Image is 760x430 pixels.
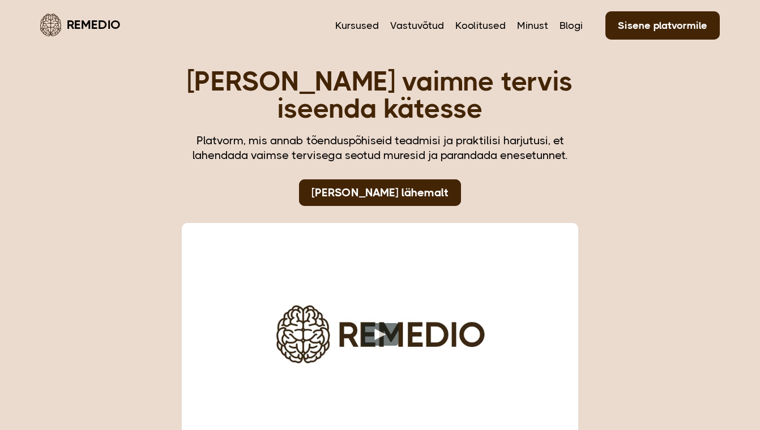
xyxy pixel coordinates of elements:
a: Koolitused [455,18,506,33]
h1: [PERSON_NAME] vaimne tervis iseenda kätesse [182,68,578,122]
a: [PERSON_NAME] lähemalt [299,179,461,206]
a: Blogi [560,18,583,33]
div: Platvorm, mis annab tõenduspõhiseid teadmisi ja praktilisi harjutusi, et lahendada vaimse tervise... [182,134,578,163]
a: Sisene platvormile [605,11,720,40]
a: Kursused [335,18,379,33]
a: Minust [517,18,548,33]
img: Remedio logo [40,14,61,36]
a: Vastuvõtud [390,18,444,33]
button: Play video [362,323,399,346]
a: Remedio [40,11,121,38]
